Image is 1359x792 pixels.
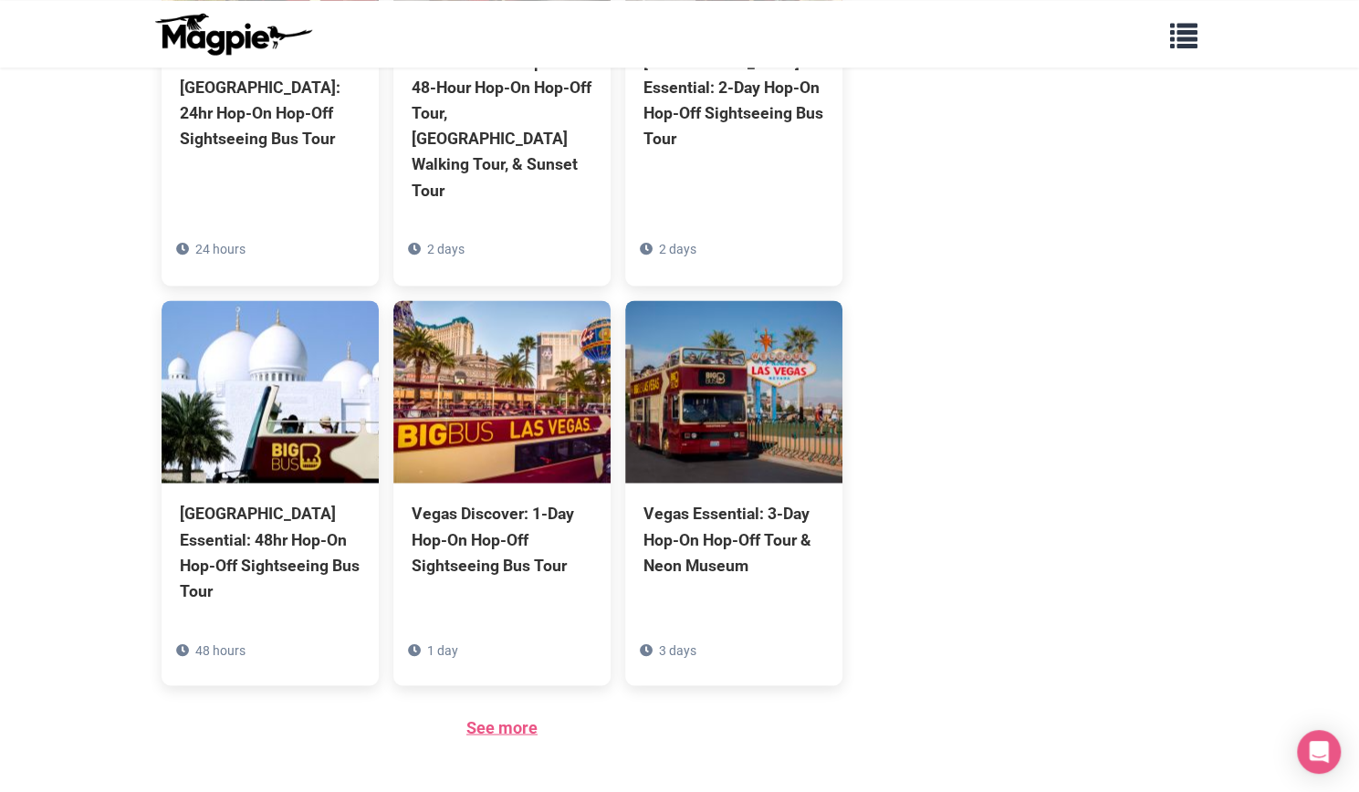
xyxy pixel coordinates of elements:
[643,501,824,578] div: Vegas Essential: 3-Day Hop-On Hop-Off Tour & Neon Museum
[180,501,361,604] div: [GEOGRAPHIC_DATA] Essential: 48hr Hop-On Hop-Off Sightseeing Bus Tour
[412,501,592,578] div: Vegas Discover: 1-Day Hop-On Hop-Off Sightseeing Bus Tour
[162,300,379,483] img: Abu Dhabi Essential: 48hr Hop-On Hop-Off Sightseeing Bus Tour
[393,300,611,660] a: Vegas Discover: 1-Day Hop-On Hop-Off Sightseeing Bus Tour 1 day
[162,300,379,686] a: [GEOGRAPHIC_DATA] Essential: 48hr Hop-On Hop-Off Sightseeing Bus Tour 48 hours
[643,49,824,152] div: [GEOGRAPHIC_DATA] Essential: 2-Day Hop-On Hop-Off Sightseeing Bus Tour
[195,242,246,256] span: 24 hours
[180,49,361,152] div: Discover [GEOGRAPHIC_DATA]: 24hr Hop-On Hop-Off Sightseeing Bus Tour
[1297,730,1341,774] div: Open Intercom Messenger
[659,642,696,657] span: 3 days
[466,717,538,736] a: See more
[659,242,696,256] span: 2 days
[427,642,458,657] span: 1 day
[195,642,246,657] span: 48 hours
[625,300,842,660] a: Vegas Essential: 3-Day Hop-On Hop-Off Tour & Neon Museum 3 days
[412,49,592,203] div: San Francisco Explore: 48-Hour Hop-On Hop-Off Tour, [GEOGRAPHIC_DATA] Walking Tour, & Sunset Tour
[625,300,842,483] img: Vegas Essential: 3-Day Hop-On Hop-Off Tour & Neon Museum
[427,242,465,256] span: 2 days
[151,12,315,56] img: logo-ab69f6fb50320c5b225c76a69d11143b.png
[393,300,611,483] img: Vegas Discover: 1-Day Hop-On Hop-Off Sightseeing Bus Tour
